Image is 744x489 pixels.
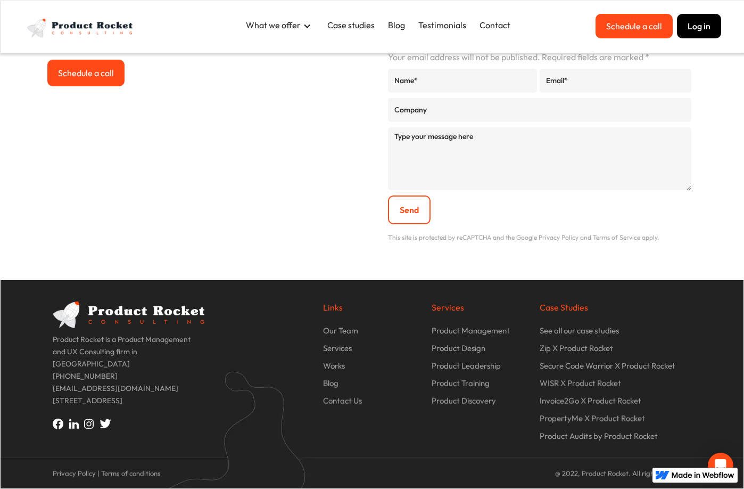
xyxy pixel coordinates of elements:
[388,232,691,243] p: This site is protected by reCAPTCHA and the Google Privacy Policy and Terms of Service apply.
[432,324,510,337] p: Product Management
[323,377,338,389] p: Blog
[540,412,645,425] p: PropertyMe X Product Rocket
[432,360,501,372] p: Product Leadership
[677,14,721,38] button: Log in
[432,360,529,377] a: Product Leadership
[323,360,420,377] a: Works
[432,395,529,412] a: Product Discovery
[100,419,111,428] img: Twitter icon
[540,412,691,430] a: PropertyMe X Product Rocket
[323,301,420,314] p: Links
[246,19,301,31] div: What we offer
[69,419,84,429] img: Linkedin icon
[540,377,691,395] a: WISR X Product Rocket
[672,472,734,478] img: Made in Webflow
[388,69,537,93] input: Name*
[540,360,691,377] a: Secure Code Warrior X Product Rocket
[540,377,621,389] p: WISR X Product Rocket
[540,324,691,342] a: See all our case studies
[388,98,691,122] input: Company
[47,60,125,86] a: Schedule a call
[540,430,691,447] a: Product Audits by Product Rocket
[432,301,529,314] p: Services
[323,395,420,412] a: Contact Us
[53,418,69,429] img: Facebook icon
[432,324,529,342] a: Product Management
[540,430,658,442] p: Product Audits by Product Rocket
[24,14,138,42] a: home
[413,14,472,36] a: Testimonials
[388,51,691,63] p: Your email address will not be published. Required fields are marked *
[388,195,431,224] input: Send
[323,324,420,342] a: Our Team
[432,342,529,360] a: Product Design
[241,14,322,38] div: What we offer
[383,14,410,36] a: Blog
[53,469,367,478] p: Privacy Policy | Terms of conditions
[596,14,673,38] a: Schedule a call
[323,342,352,354] p: Services
[540,395,641,407] p: Invoice2Go X Product Rocket
[540,342,691,360] a: Zip X Product Rocket
[432,377,529,395] a: Product Training
[322,14,380,36] a: Case studies
[323,377,420,395] a: Blog
[388,69,691,224] form: Email Form
[540,360,675,372] p: Secure Code Warrior X Product Rocket
[84,419,100,429] img: Instagram icon
[377,469,691,478] p: @ 2022, Product Rocket. All rights reserved.
[432,395,496,407] p: Product Discovery
[432,342,485,354] p: Product Design
[708,453,733,478] div: Open Intercom Messenger
[474,14,516,36] a: Contact
[53,333,204,412] p: Product Rocket is a Product Management and UX Consulting firm in [GEOGRAPHIC_DATA] [PHONE_NUMBER]...
[540,301,691,314] p: Case Studies
[432,377,490,389] p: Product Training
[323,324,358,337] p: Our Team
[323,360,345,372] p: Works
[323,395,362,407] p: Contact Us
[540,324,619,337] p: See all our case studies
[540,69,691,93] input: Email*
[540,395,691,412] a: Invoice2Go X Product Rocket
[323,342,420,360] a: Services
[540,342,613,354] p: Zip X Product Rocket
[24,14,138,42] img: Product Rocket full light logo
